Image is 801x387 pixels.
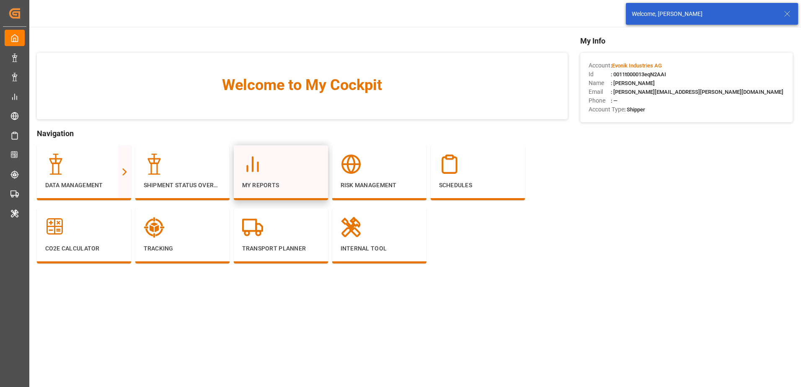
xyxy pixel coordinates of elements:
[341,181,418,190] p: Risk Management
[589,61,611,70] span: Account
[611,98,618,104] span: : —
[144,244,221,253] p: Tracking
[589,96,611,105] span: Phone
[242,181,320,190] p: My Reports
[611,89,783,95] span: : [PERSON_NAME][EMAIL_ADDRESS][PERSON_NAME][DOMAIN_NAME]
[589,88,611,96] span: Email
[632,10,776,18] div: Welcome, [PERSON_NAME]
[45,181,123,190] p: Data Management
[144,181,221,190] p: Shipment Status Overview
[624,106,645,113] span: : Shipper
[589,79,611,88] span: Name
[612,62,662,69] span: Evonik Industries AG
[611,71,666,77] span: : 0011t000013eqN2AAI
[589,105,624,114] span: Account Type
[580,35,793,46] span: My Info
[439,181,517,190] p: Schedules
[242,244,320,253] p: Transport Planner
[341,244,418,253] p: Internal Tool
[611,80,655,86] span: : [PERSON_NAME]
[589,70,611,79] span: Id
[54,74,551,96] span: Welcome to My Cockpit
[37,128,568,139] span: Navigation
[45,244,123,253] p: CO2e Calculator
[611,62,662,69] span: :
